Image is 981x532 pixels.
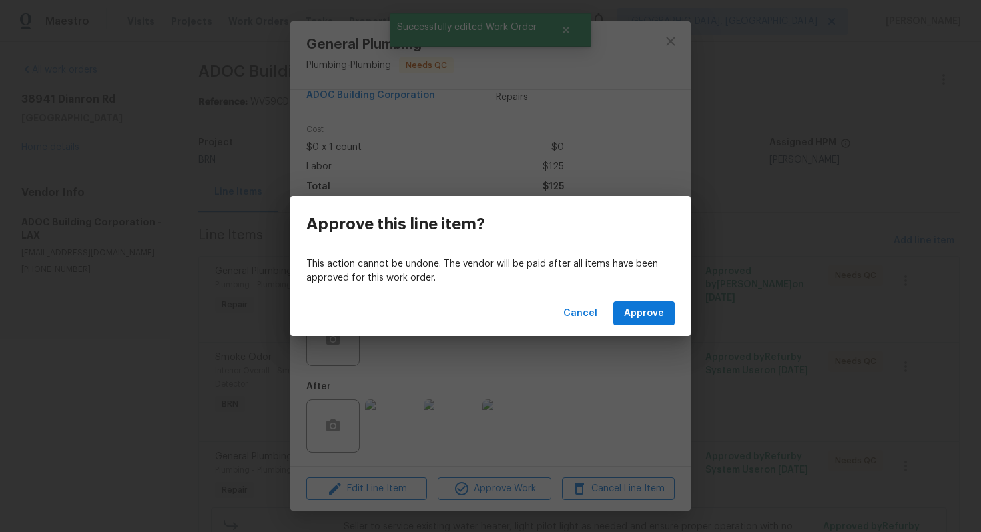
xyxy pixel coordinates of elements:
p: This action cannot be undone. The vendor will be paid after all items have been approved for this... [306,257,675,285]
span: Approve [624,305,664,322]
button: Approve [613,301,675,326]
span: Cancel [563,305,597,322]
h3: Approve this line item? [306,215,485,233]
button: Cancel [558,301,603,326]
